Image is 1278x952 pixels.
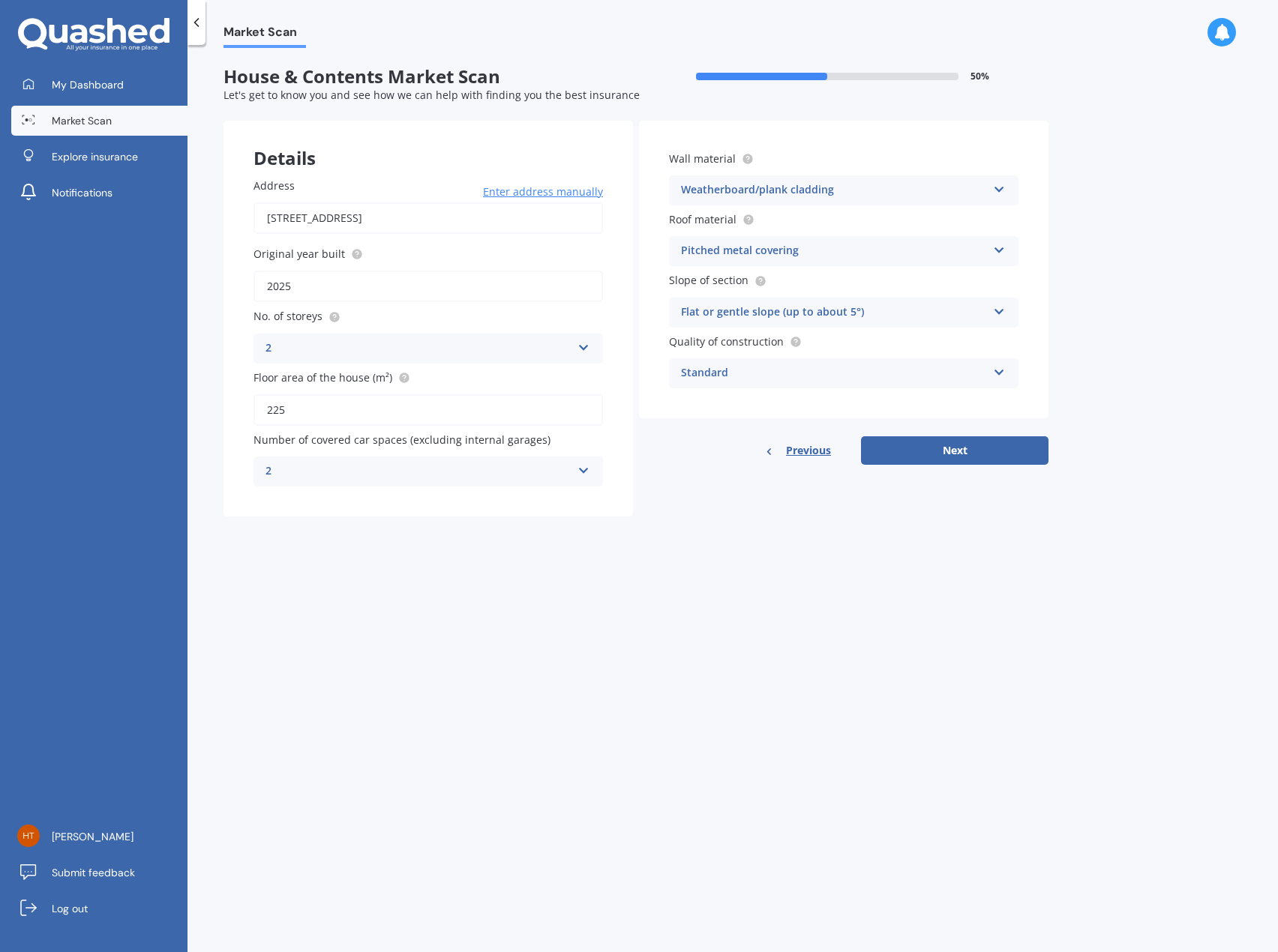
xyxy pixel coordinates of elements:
span: Address [253,178,295,193]
a: My Dashboard [11,70,187,100]
a: Market Scan [11,106,187,136]
span: 50 % [970,71,989,82]
div: 2 [265,340,571,358]
div: 2 [265,463,571,480]
span: Let's get to know you and see how we can help with finding you the best insurance [223,88,640,102]
div: Standard [681,364,987,382]
span: No. of storeys [253,310,322,324]
button: Next [861,436,1048,465]
span: Roof material [669,212,736,226]
span: Wall material [669,151,736,166]
span: Notifications [52,185,112,200]
img: 5749badc72271adf54c8d91af6ac2875 [17,825,40,847]
div: Details [223,121,633,166]
input: Enter year [253,271,603,302]
span: Floor area of the house (m²) [253,370,392,385]
span: Submit feedback [52,865,135,880]
div: Flat or gentle slope (up to about 5°) [681,304,987,322]
a: [PERSON_NAME] [11,822,187,852]
span: [PERSON_NAME] [52,829,133,844]
span: Number of covered car spaces (excluding internal garages) [253,433,550,447]
span: Market Scan [223,25,306,45]
a: Explore insurance [11,142,187,172]
span: Original year built [253,247,345,261]
span: My Dashboard [52,77,124,92]
input: Enter floor area [253,394,603,426]
span: Previous [786,439,831,462]
span: Explore insurance [52,149,138,164]
div: Weatherboard/plank cladding [681,181,987,199]
span: House & Contents Market Scan [223,66,636,88]
span: Market Scan [52,113,112,128]
span: Quality of construction [669,334,784,349]
input: Enter address [253,202,603,234]
span: Slope of section [669,274,748,288]
a: Notifications [11,178,187,208]
span: Log out [52,901,88,916]
div: Pitched metal covering [681,242,987,260]
span: Enter address manually [483,184,603,199]
a: Submit feedback [11,858,187,888]
a: Log out [11,894,187,924]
